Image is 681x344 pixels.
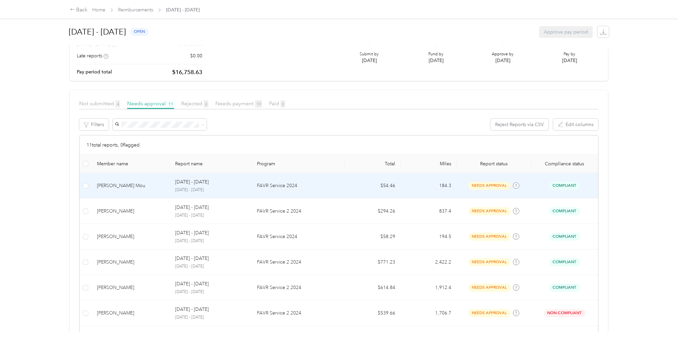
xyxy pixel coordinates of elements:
[118,7,153,13] a: Reimbursements
[175,314,246,321] p: [DATE] - [DATE]
[127,100,174,107] span: Needs approval
[175,306,209,313] p: [DATE] - [DATE]
[490,119,548,130] button: Reject Reports via CSV
[462,161,526,167] span: Report status
[562,57,577,64] p: [DATE]
[79,100,120,107] span: Not submitted
[175,264,246,270] p: [DATE] - [DATE]
[257,259,339,266] p: FAVR Service 2 2024
[468,309,511,317] span: needs approval
[115,100,120,108] span: 4
[544,309,585,317] span: Non-Compliant
[468,207,511,215] span: needs approval
[172,68,202,76] p: $16,758.63
[167,100,174,108] span: 11
[97,208,164,215] div: [PERSON_NAME]
[536,161,593,167] span: Compliance status
[215,100,262,107] span: Needs payment
[70,6,88,14] div: Back
[255,100,262,108] span: 19
[428,57,443,64] p: [DATE]
[97,259,164,266] div: [PERSON_NAME]
[252,275,345,300] td: FAVR Service 2 2024
[92,155,170,173] th: Member name
[77,52,108,59] div: Late reports
[549,207,580,215] span: Compliant
[79,119,109,130] button: Filters
[204,100,208,108] span: 0
[280,100,285,108] span: 0
[549,233,580,240] span: Compliant
[97,284,164,291] div: [PERSON_NAME]
[170,155,252,173] th: Report name
[345,300,401,326] td: $539.66
[175,280,209,288] p: [DATE] - [DATE]
[257,233,339,240] p: FAVR Service 2024
[360,51,379,57] p: Submit by
[350,161,396,167] div: Total
[92,7,105,13] a: Home
[428,51,443,57] p: Fund by
[130,28,149,36] span: open
[562,51,577,57] p: Pay by
[97,309,164,317] div: [PERSON_NAME]
[345,173,401,198] td: $54.46
[549,284,580,291] span: Compliant
[252,224,345,249] td: FAVR Service 2024
[252,300,345,326] td: FAVR Service 2 2024
[181,100,208,107] span: Rejected
[401,224,457,249] td: 194.5
[401,173,457,198] td: 184.3
[468,258,511,266] span: needs approval
[401,249,457,275] td: 2,422.2
[252,249,345,275] td: FAVR Service 2 2024
[549,258,580,266] span: Compliant
[97,161,164,167] div: Member name
[257,208,339,215] p: FAVR Service 2 2024
[97,182,164,189] div: [PERSON_NAME] Mou
[345,198,401,224] td: $294.26
[492,51,514,57] p: Approve by
[468,284,511,291] span: needs approval
[360,57,379,64] p: [DATE]
[175,331,209,339] p: [DATE] - [DATE]
[345,224,401,249] td: $58.29
[175,255,209,262] p: [DATE] - [DATE]
[97,233,164,240] div: [PERSON_NAME]
[468,182,511,189] span: needs approval
[175,178,209,186] p: [DATE] - [DATE]
[190,52,202,59] p: $0.00
[252,173,345,198] td: FAVR Service 2024
[252,155,345,173] th: Program
[175,213,246,219] p: [DATE] - [DATE]
[401,275,457,300] td: 1,912.4
[401,198,457,224] td: 837.4
[269,100,285,107] span: Paid
[175,229,209,237] p: [DATE] - [DATE]
[553,119,598,130] button: Edit columns
[345,249,401,275] td: $771.23
[468,233,511,240] span: needs approval
[175,187,246,193] p: [DATE] - [DATE]
[549,182,580,189] span: Compliant
[401,300,457,326] td: 1,706.7
[175,238,246,244] p: [DATE] - [DATE]
[257,309,339,317] p: FAVR Service 2 2024
[77,68,112,75] p: Pay period total
[492,57,514,64] p: [DATE]
[175,204,209,211] p: [DATE] - [DATE]
[166,6,200,13] span: [DATE] - [DATE]
[257,182,339,189] p: FAVR Service 2024
[257,284,339,291] p: FAVR Service 2 2024
[643,306,681,344] iframe: Everlance-gr Chat Button Frame
[345,275,401,300] td: $614.84
[175,289,246,295] p: [DATE] - [DATE]
[406,161,451,167] div: Miles
[80,135,598,155] div: 11 total reports, 0 flagged
[252,198,345,224] td: FAVR Service 2 2024
[69,24,126,40] h1: [DATE] - [DATE]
